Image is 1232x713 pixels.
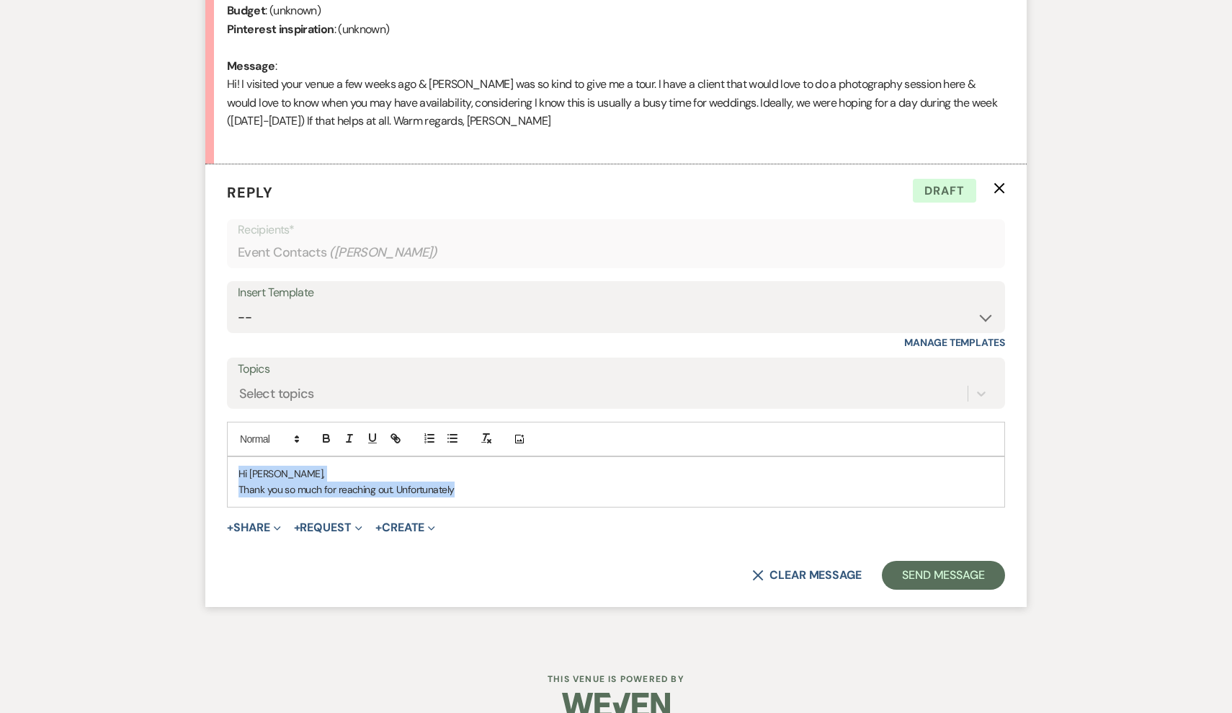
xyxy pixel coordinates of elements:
b: Pinterest inspiration [227,22,334,37]
b: Budget [227,3,265,18]
button: Create [375,522,435,533]
button: Send Message [882,561,1005,590]
p: Hi [PERSON_NAME], [238,466,994,482]
p: Thank you so much for reaching out. Unfortunately [238,482,994,497]
span: Draft [913,179,976,203]
label: Topics [238,359,994,380]
span: + [375,522,382,533]
button: Share [227,522,281,533]
button: Request [294,522,362,533]
span: + [294,522,300,533]
button: Clear message [752,570,862,581]
span: Reply [227,183,273,202]
div: Event Contacts [238,239,994,267]
div: Select topics [239,384,314,404]
a: Manage Templates [904,336,1005,349]
span: ( [PERSON_NAME] ) [329,243,437,262]
b: Message [227,58,275,74]
p: Recipients* [238,221,994,239]
span: + [227,522,233,533]
div: Insert Template [238,283,994,304]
